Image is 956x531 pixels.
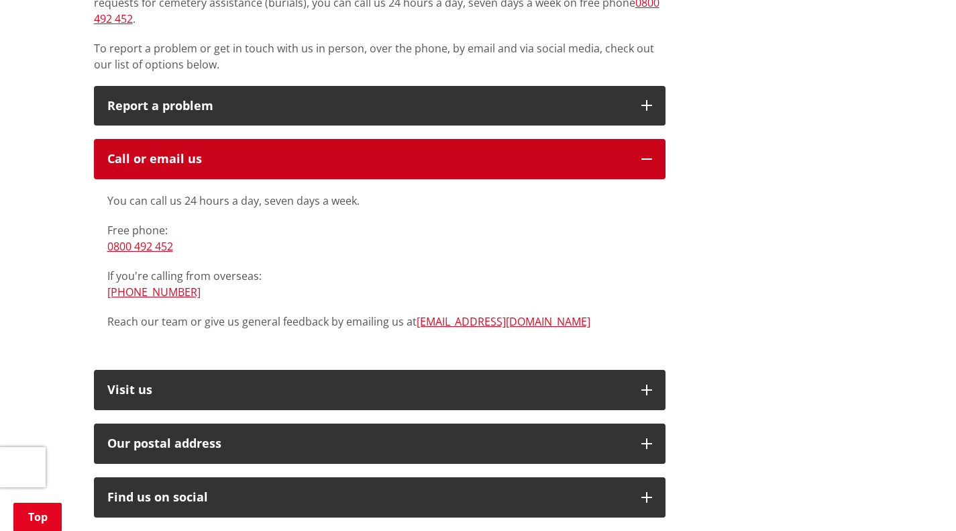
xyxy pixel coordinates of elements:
[107,383,628,397] p: Visit us
[94,139,666,179] button: Call or email us
[94,424,666,464] button: Our postal address
[94,86,666,126] button: Report a problem
[417,314,590,329] a: [EMAIL_ADDRESS][DOMAIN_NAME]
[107,268,652,300] p: If you're calling from overseas:
[94,370,666,410] button: Visit us
[107,222,652,254] p: Free phone:
[13,503,62,531] a: Top
[94,40,666,73] p: To report a problem or get in touch with us in person, over the phone, by email and via social me...
[107,285,201,299] a: [PHONE_NUMBER]
[94,477,666,518] button: Find us on social
[107,99,628,113] p: Report a problem
[107,193,652,209] p: You can call us 24 hours a day, seven days a week.
[107,313,652,330] p: Reach our team or give us general feedback by emailing us at
[107,239,173,254] a: 0800 492 452
[107,437,628,450] h2: Our postal address
[894,475,943,523] iframe: Messenger Launcher
[107,152,628,166] div: Call or email us
[107,491,628,504] div: Find us on social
